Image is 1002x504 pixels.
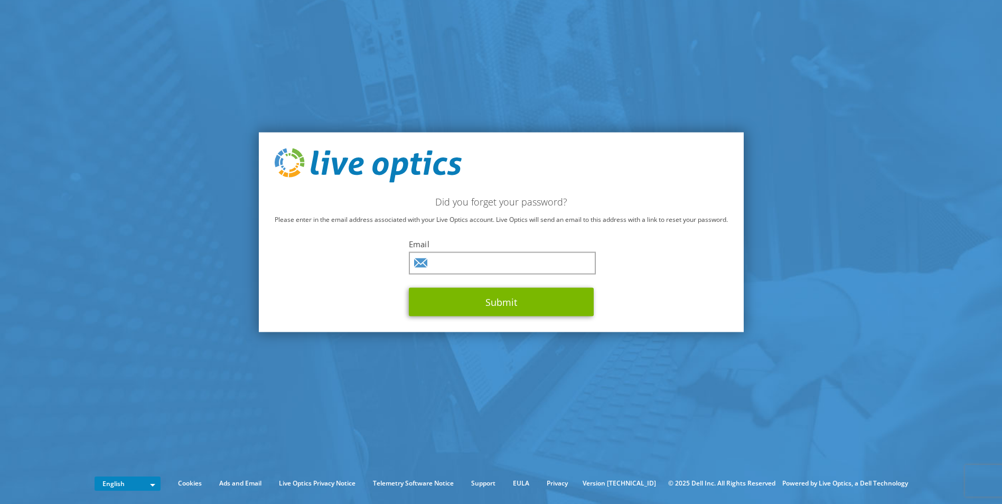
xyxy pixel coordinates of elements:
[275,196,728,208] h2: Did you forget your password?
[463,478,503,489] a: Support
[275,214,728,226] p: Please enter in the email address associated with your Live Optics account. Live Optics will send...
[365,478,462,489] a: Telemetry Software Notice
[539,478,576,489] a: Privacy
[577,478,661,489] li: Version [TECHNICAL_ID]
[275,148,462,183] img: live_optics_svg.svg
[271,478,363,489] a: Live Optics Privacy Notice
[409,288,594,316] button: Submit
[211,478,269,489] a: Ads and Email
[505,478,537,489] a: EULA
[782,478,908,489] li: Powered by Live Optics, a Dell Technology
[409,239,594,249] label: Email
[663,478,781,489] li: © 2025 Dell Inc. All Rights Reserved
[170,478,210,489] a: Cookies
